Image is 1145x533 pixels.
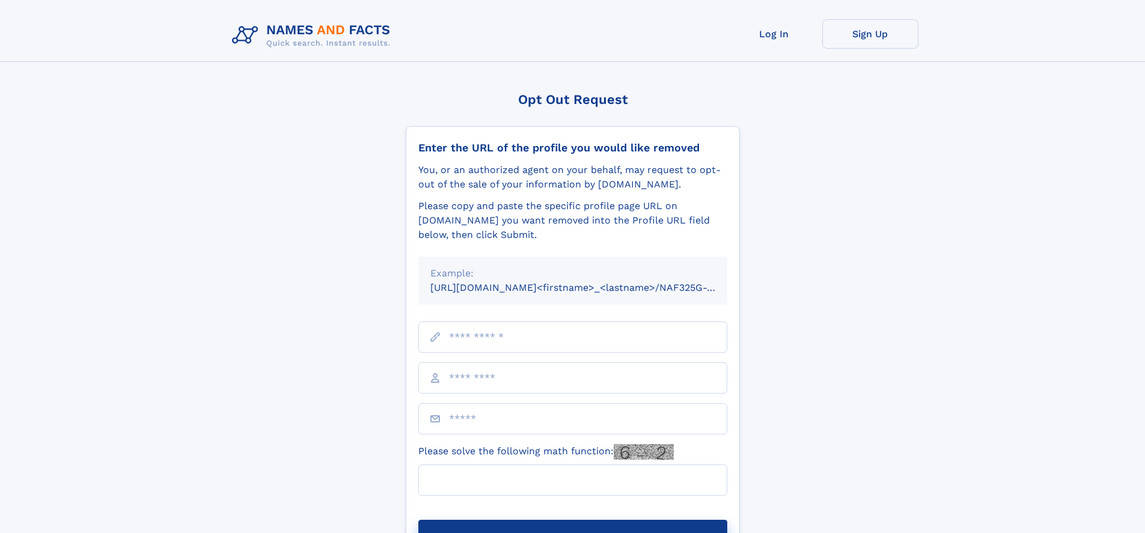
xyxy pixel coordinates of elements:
[418,141,727,154] div: Enter the URL of the profile you would like removed
[430,266,715,281] div: Example:
[726,19,822,49] a: Log In
[822,19,918,49] a: Sign Up
[227,19,400,52] img: Logo Names and Facts
[430,282,750,293] small: [URL][DOMAIN_NAME]<firstname>_<lastname>/NAF325G-xxxxxxxx
[406,92,740,107] div: Opt Out Request
[418,444,674,460] label: Please solve the following math function:
[418,163,727,192] div: You, or an authorized agent on your behalf, may request to opt-out of the sale of your informatio...
[418,199,727,242] div: Please copy and paste the specific profile page URL on [DOMAIN_NAME] you want removed into the Pr...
